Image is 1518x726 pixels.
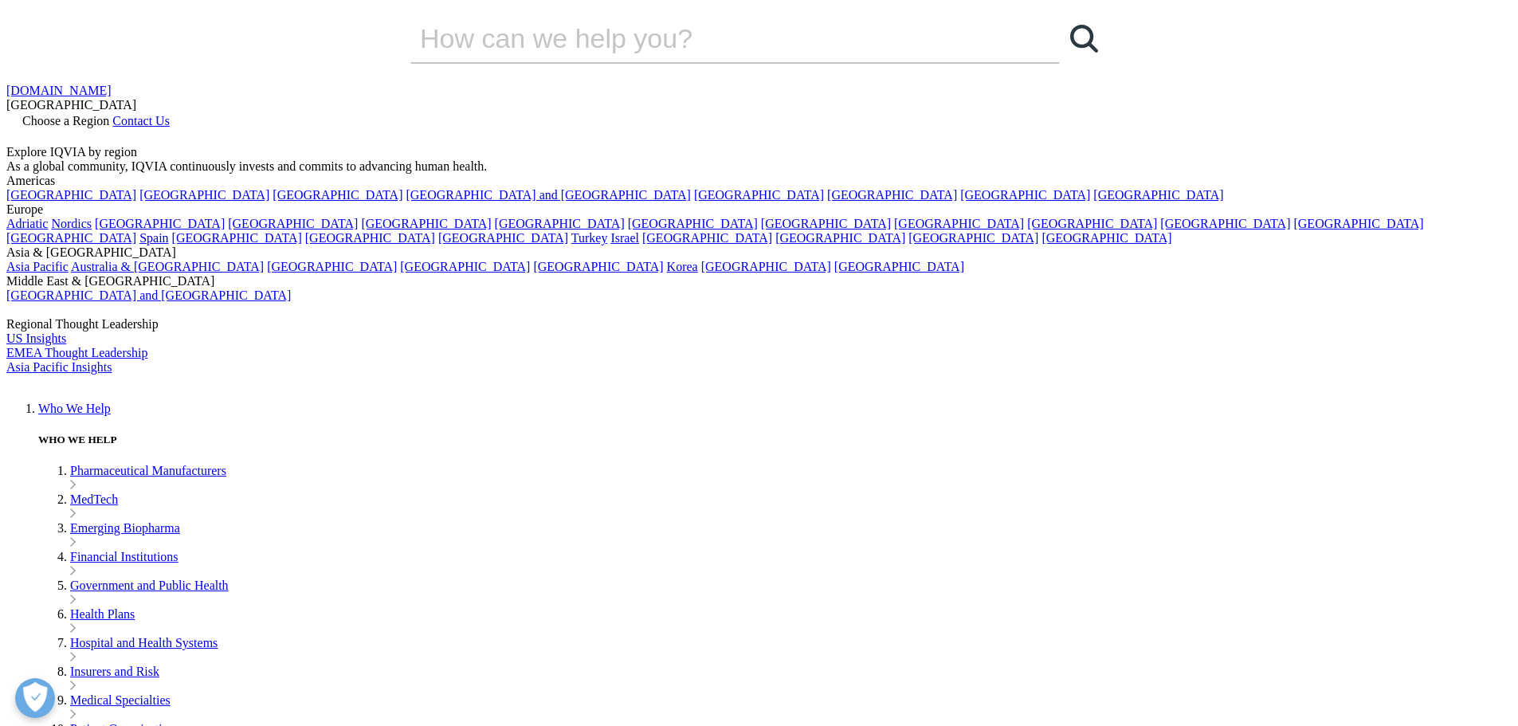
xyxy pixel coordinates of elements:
[139,188,269,202] a: [GEOGRAPHIC_DATA]
[6,274,1512,288] div: Middle East & [GEOGRAPHIC_DATA]
[6,217,48,230] a: Adriatic
[1293,217,1423,230] a: [GEOGRAPHIC_DATA]
[70,607,135,621] a: Health Plans
[6,145,1512,159] div: Explore IQVIA by region
[1041,231,1171,245] a: [GEOGRAPHIC_DATA]
[6,174,1512,188] div: Americas
[70,636,218,649] a: Hospital and Health Systems
[6,317,1512,332] div: Regional Thought Leadership
[6,346,147,359] a: EMEA Thought Leadership
[70,464,226,477] a: Pharmaceutical Manufacturers
[628,217,758,230] a: [GEOGRAPHIC_DATA]
[38,402,111,415] a: Who We Help
[6,84,112,97] a: [DOMAIN_NAME]
[70,665,159,678] a: Insurers and Risk
[6,188,136,202] a: [GEOGRAPHIC_DATA]
[1027,217,1157,230] a: [GEOGRAPHIC_DATA]
[71,260,264,273] a: Australia & [GEOGRAPHIC_DATA]
[70,493,118,506] a: MedTech
[22,114,109,128] span: Choose a Region
[6,332,66,345] a: US Insights
[6,288,291,302] a: [GEOGRAPHIC_DATA] and [GEOGRAPHIC_DATA]
[6,98,1512,112] div: [GEOGRAPHIC_DATA]
[1093,188,1223,202] a: [GEOGRAPHIC_DATA]
[6,202,1512,217] div: Europe
[694,188,824,202] a: [GEOGRAPHIC_DATA]
[960,188,1090,202] a: [GEOGRAPHIC_DATA]
[571,231,608,245] a: Turkey
[70,693,171,707] a: Medical Specialties
[827,188,957,202] a: [GEOGRAPHIC_DATA]
[228,217,358,230] a: [GEOGRAPHIC_DATA]
[273,188,402,202] a: [GEOGRAPHIC_DATA]
[6,159,1512,174] div: As a global community, IQVIA continuously invests and commits to advancing human health.
[267,260,397,273] a: [GEOGRAPHIC_DATA]
[610,231,639,245] a: Israel
[70,550,178,563] a: Financial Institutions
[70,521,180,535] a: Emerging Biopharma
[51,217,92,230] a: Nordics
[6,260,69,273] a: Asia Pacific
[438,231,568,245] a: [GEOGRAPHIC_DATA]
[642,231,772,245] a: [GEOGRAPHIC_DATA]
[908,231,1038,245] a: [GEOGRAPHIC_DATA]
[533,260,663,273] a: [GEOGRAPHIC_DATA]
[38,434,1512,446] h5: WHO WE HELP
[894,217,1024,230] a: [GEOGRAPHIC_DATA]
[1160,217,1290,230] a: [GEOGRAPHIC_DATA]
[834,260,964,273] a: [GEOGRAPHIC_DATA]
[15,678,55,718] button: Open Preferences
[172,231,302,245] a: [GEOGRAPHIC_DATA]
[70,579,229,592] a: Government and Public Health
[112,114,170,128] a: Contact Us
[701,260,831,273] a: [GEOGRAPHIC_DATA]
[495,217,625,230] a: [GEOGRAPHIC_DATA]
[139,231,168,245] a: Spain
[1060,14,1108,62] a: Search
[1070,25,1098,53] svg: Search
[95,217,225,230] a: [GEOGRAPHIC_DATA]
[361,217,491,230] a: [GEOGRAPHIC_DATA]
[775,231,905,245] a: [GEOGRAPHIC_DATA]
[761,217,891,230] a: [GEOGRAPHIC_DATA]
[406,188,690,202] a: [GEOGRAPHIC_DATA] and [GEOGRAPHIC_DATA]
[6,231,136,245] a: [GEOGRAPHIC_DATA]
[400,260,530,273] a: [GEOGRAPHIC_DATA]
[667,260,698,273] a: Korea
[410,14,1014,62] input: Search
[305,231,435,245] a: [GEOGRAPHIC_DATA]
[6,245,1512,260] div: Asia & [GEOGRAPHIC_DATA]
[6,360,112,374] a: Asia Pacific Insights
